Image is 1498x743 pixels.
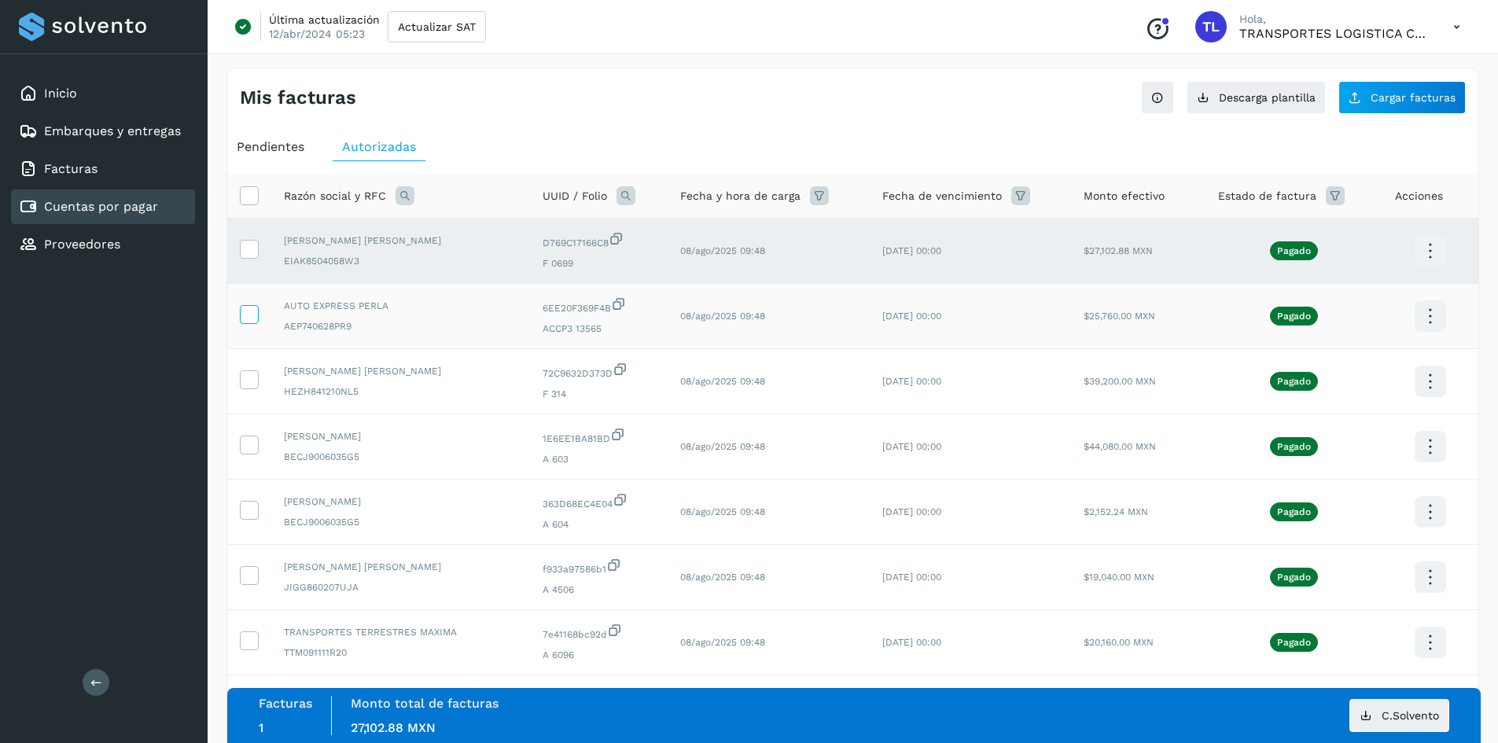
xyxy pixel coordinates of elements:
[44,237,120,252] a: Proveedores
[1277,245,1311,256] p: Pagado
[11,189,195,224] div: Cuentas por pagar
[269,27,365,41] p: 12/abr/2024 05:23
[680,441,765,452] span: 08/ago/2025 09:48
[543,188,607,204] span: UUID / Folio
[284,234,517,248] span: [PERSON_NAME] [PERSON_NAME]
[1338,81,1466,114] button: Cargar facturas
[284,364,517,378] span: [PERSON_NAME] [PERSON_NAME]
[543,296,655,315] span: 6EE20F369F4B
[1395,188,1443,204] span: Acciones
[543,492,655,511] span: 363D68EC4E04
[351,720,436,735] span: 27,102.88 MXN
[284,188,386,204] span: Razón social y RFC
[44,199,158,214] a: Cuentas por pagar
[543,231,655,250] span: D769C17166C8
[269,13,380,27] p: Última actualización
[1084,441,1156,452] span: $44,080.00 MXN
[44,161,98,176] a: Facturas
[680,572,765,583] span: 08/ago/2025 09:48
[680,188,801,204] span: Fecha y hora de carga
[543,648,655,662] span: A 6096
[259,720,263,735] span: 1
[543,322,655,336] span: ACCP3 13565
[1084,311,1155,322] span: $25,760.00 MXN
[543,387,655,401] span: F 314
[1382,710,1439,721] span: C.Solvento
[44,86,77,101] a: Inicio
[284,580,517,594] span: JIGG860207UJA
[882,441,941,452] span: [DATE] 00:00
[1277,376,1311,387] p: Pagado
[284,429,517,443] span: [PERSON_NAME]
[11,76,195,111] div: Inicio
[284,299,517,313] span: AUTO EXPRESS PERLA
[1084,188,1165,204] span: Monto efectivo
[882,506,941,517] span: [DATE] 00:00
[543,517,655,532] span: A 604
[882,245,941,256] span: [DATE] 00:00
[1349,699,1449,732] button: C.Solvento
[1277,311,1311,322] p: Pagado
[543,427,655,446] span: 1E6EE1BA81BD
[388,11,486,42] button: Actualizar SAT
[284,450,517,464] span: BECJ9006035G5
[1084,637,1154,648] span: $20,160.00 MXN
[680,376,765,387] span: 08/ago/2025 09:48
[1239,13,1428,26] p: Hola,
[680,506,765,517] span: 08/ago/2025 09:48
[882,572,941,583] span: [DATE] 00:00
[543,583,655,597] span: A 4506
[543,623,655,642] span: 7e41168bc92d
[284,560,517,574] span: [PERSON_NAME] [PERSON_NAME]
[543,256,655,270] span: F 0699
[284,254,517,268] span: EIAK8504058W3
[284,384,517,399] span: HEZH841210NL5
[1277,441,1311,452] p: Pagado
[1187,81,1326,114] button: Descarga plantilla
[543,452,655,466] span: A 603
[284,646,517,660] span: TTM091111R20
[680,245,765,256] span: 08/ago/2025 09:48
[284,625,517,639] span: TRANSPORTES TERRESTRES MAXIMA
[237,139,304,154] span: Pendientes
[44,123,181,138] a: Embarques y entregas
[680,637,765,648] span: 08/ago/2025 09:48
[11,152,195,186] div: Facturas
[1219,92,1316,103] span: Descarga plantilla
[1277,572,1311,583] p: Pagado
[1084,572,1154,583] span: $19,040.00 MXN
[1277,506,1311,517] p: Pagado
[882,311,941,322] span: [DATE] 00:00
[284,495,517,509] span: [PERSON_NAME]
[351,696,499,711] label: Monto total de facturas
[259,696,312,711] label: Facturas
[882,188,1002,204] span: Fecha de vencimiento
[284,515,517,529] span: BECJ9006035G5
[543,557,655,576] span: f933a97586b1
[1084,376,1156,387] span: $39,200.00 MXN
[1371,92,1456,103] span: Cargar facturas
[1218,188,1316,204] span: Estado de factura
[1084,245,1153,256] span: $27,102.88 MXN
[543,362,655,381] span: 72C9632D373D
[284,319,517,333] span: AEP740628PR9
[1084,506,1148,517] span: $2,152.24 MXN
[1239,26,1428,41] p: TRANSPORTES LOGISTICA CENTRAL SA DE CV
[342,139,416,154] span: Autorizadas
[398,21,476,32] span: Actualizar SAT
[11,227,195,262] div: Proveedores
[1277,637,1311,648] p: Pagado
[882,637,941,648] span: [DATE] 00:00
[240,86,356,109] h4: Mis facturas
[882,376,941,387] span: [DATE] 00:00
[11,114,195,149] div: Embarques y entregas
[680,311,765,322] span: 08/ago/2025 09:48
